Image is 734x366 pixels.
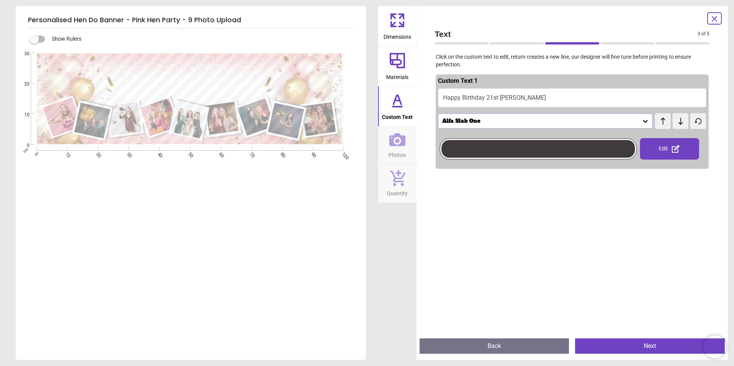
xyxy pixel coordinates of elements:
span: Custom Text 1 [438,77,478,84]
span: 10 [15,112,30,118]
button: Photos [378,127,417,164]
button: Next [575,338,725,354]
span: Custom Text [382,110,413,121]
span: Dimensions [384,30,411,41]
button: Materials [378,46,417,86]
span: 30 [15,51,30,57]
button: Quantity [378,164,417,203]
div: Edit [640,138,699,160]
button: Custom Text [378,86,417,126]
span: Photos [388,148,406,159]
span: Materials [386,70,408,81]
span: 3 of 5 [698,31,709,37]
span: 0 [15,142,30,149]
h5: Personalised Hen Do Banner - Pink Hen Party - 9 Photo Upload [28,12,354,28]
button: Dimensions [378,6,417,46]
div: Show Rulers [34,35,366,44]
p: Click on the custom text to edit, return creates a new line, our designer will fine tune before p... [429,53,716,68]
span: 20 [15,81,30,87]
button: Happy Birthday 21st [PERSON_NAME] [438,88,707,107]
span: Text [435,28,698,40]
iframe: Brevo live chat [703,335,726,358]
span: Quantity [387,186,408,198]
div: Alfa Slab One [441,118,642,124]
button: Back [420,338,569,354]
